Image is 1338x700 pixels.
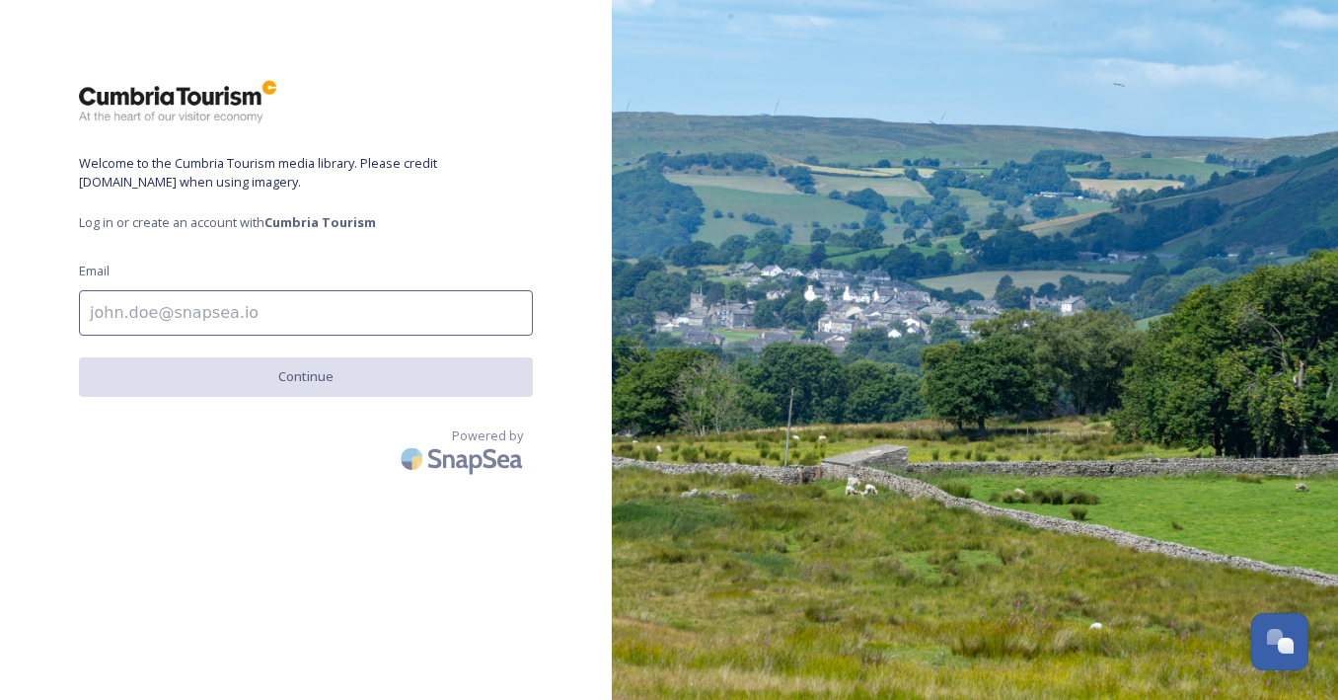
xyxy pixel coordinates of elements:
keeper-lock: Open Keeper Popup [499,301,523,325]
span: Email [79,262,110,280]
button: Open Chat [1251,613,1308,670]
img: ct_logo.png [79,79,276,124]
span: Log in or create an account with [79,213,533,232]
button: Continue [79,357,533,396]
strong: Cumbria Tourism [264,213,376,231]
img: SnapSea Logo [395,435,533,482]
span: Powered by [452,427,523,445]
input: john.doe@snapsea.io [79,290,533,336]
span: Welcome to the Cumbria Tourism media library. Please credit [DOMAIN_NAME] when using imagery. [79,154,533,192]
